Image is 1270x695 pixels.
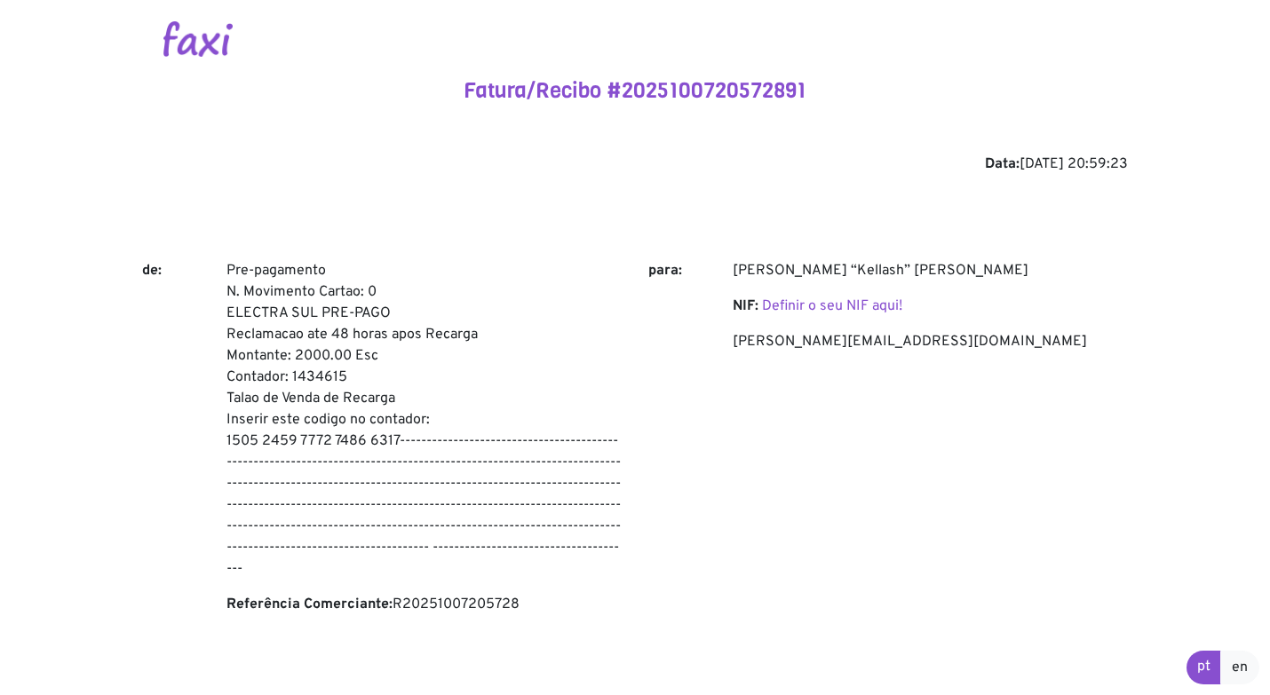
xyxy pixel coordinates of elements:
b: Referência Comerciante: [226,596,393,613]
p: [PERSON_NAME][EMAIL_ADDRESS][DOMAIN_NAME] [733,331,1128,352]
p: R20251007205728 [226,594,622,615]
a: pt [1187,651,1221,684]
p: Pre-pagamento N. Movimento Cartao: 0 ELECTRA SUL PRE-PAGO Reclamacao ate 48 horas apos Recarga Mo... [226,260,622,580]
b: NIF: [733,297,758,315]
h4: Fatura/Recibo #2025100720572891 [142,78,1128,104]
a: en [1220,651,1259,684]
div: [DATE] 20:59:23 [142,154,1128,175]
b: para: [648,262,682,280]
b: de: [142,262,162,280]
b: Data: [985,155,1020,173]
p: [PERSON_NAME] “Kellash” [PERSON_NAME] [733,260,1128,281]
a: Definir o seu NIF aqui! [762,297,902,315]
